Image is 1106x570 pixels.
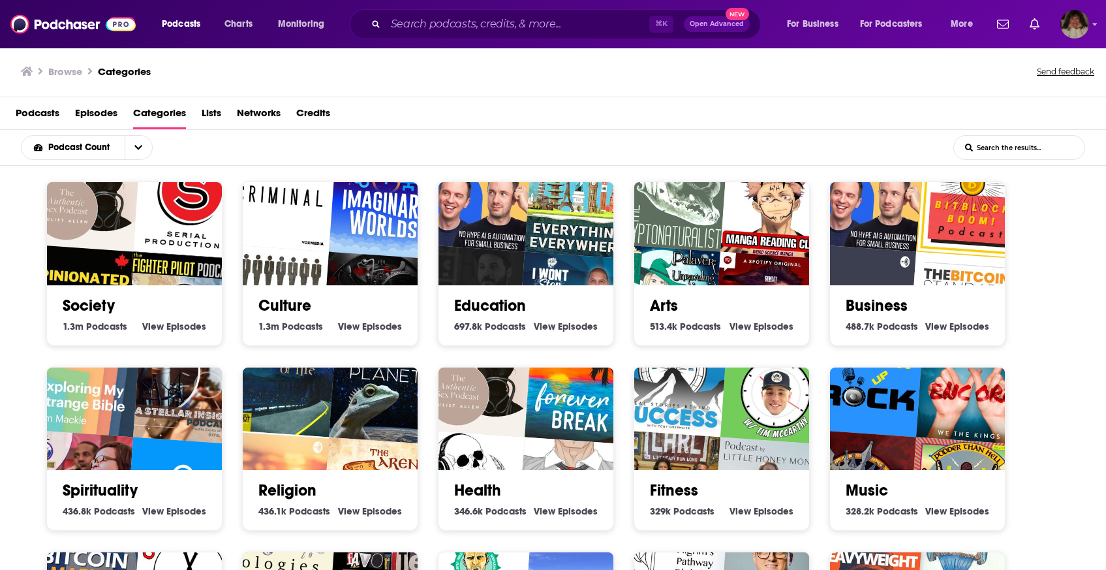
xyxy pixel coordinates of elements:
span: New [726,8,749,20]
a: View Music Episodes [925,505,989,517]
button: open menu [22,143,125,152]
img: Serial [133,147,245,259]
span: 436.8k [63,505,91,517]
a: Podchaser - Follow, Share and Rate Podcasts [10,12,136,37]
span: Podcasts [282,321,323,332]
a: Education [454,296,526,315]
span: 513.4k [650,321,677,332]
span: Logged in as angelport [1060,10,1089,39]
a: Lists [202,103,221,129]
img: 20TIMinutes: A Mental Health Podcast [720,332,833,445]
span: Podcasts [485,505,527,517]
span: 329k [650,505,671,517]
img: User Profile [1060,10,1089,39]
span: View [338,321,360,332]
button: open menu [125,136,152,159]
span: Monitoring [278,15,324,33]
a: Arts [650,296,678,315]
span: ⌘ K [649,16,673,33]
span: Episodes [949,505,989,517]
div: The Real Stories Behind Success [616,325,728,437]
span: Episodes [754,321,793,332]
div: Criminal [224,140,337,252]
img: Authority Hacker Podcast – AI & Automation for Small biz & Marketers [812,140,924,252]
div: Search podcasts, credits, & more... [362,9,773,39]
img: Authentic Sex with Juliet Allen [420,325,532,437]
img: Exploring My Strange Bible [29,325,141,437]
span: 346.6k [454,505,483,517]
span: View [730,505,751,517]
a: Categories [98,65,151,78]
span: View [925,321,947,332]
a: View Fitness Episodes [730,505,793,517]
img: A Stellar Insight [133,332,245,445]
a: View Spirituality Episodes [142,505,206,517]
button: open menu [852,14,942,35]
span: View [730,321,751,332]
a: Culture [258,296,311,315]
a: Society [63,296,115,315]
span: Podcast Count [48,143,114,152]
span: Open Advanced [690,21,744,27]
a: Health [454,481,501,500]
a: Religion [258,481,316,500]
span: 1.3m [63,321,84,332]
span: Podcasts [877,321,918,332]
span: View [534,321,555,332]
a: 346.6k Health Podcasts [454,505,527,517]
div: Sentient Planet [329,332,441,445]
a: 1.3m Society Podcasts [63,321,127,332]
img: The Cryptonaturalist [616,140,728,252]
button: Show profile menu [1060,10,1089,39]
a: View Religion Episodes [338,505,402,517]
div: One Third of Life [224,325,337,437]
a: Business [846,296,908,315]
button: open menu [942,14,989,35]
img: Everything Everywhere Daily [525,147,637,259]
a: 436.1k Religion Podcasts [258,505,330,517]
span: View [142,321,164,332]
span: For Business [787,15,838,33]
a: Show notifications dropdown [1024,13,1045,35]
div: WTK: Encore [916,332,1028,445]
a: 1.3m Culture Podcasts [258,321,323,332]
img: Authority Hacker Podcast – AI & Automation for Small biz & Marketers [420,140,532,252]
button: open menu [153,14,217,35]
a: View Health Episodes [534,505,598,517]
a: Show notifications dropdown [992,13,1014,35]
span: Episodes [949,321,989,332]
span: 328.2k [846,505,874,517]
a: Episodes [75,103,117,129]
span: 436.1k [258,505,286,517]
a: 513.4k Arts Podcasts [650,321,721,332]
img: Forever Break [525,332,637,445]
span: Charts [224,15,253,33]
a: Spirituality [63,481,138,500]
span: Episodes [362,505,402,517]
div: Jujutsu Kaisen Manga Reading Club / Weird Science Manga [720,147,833,259]
span: Credits [296,103,330,129]
a: 329k Fitness Podcasts [650,505,714,517]
span: More [951,15,973,33]
a: Music [846,481,888,500]
a: View Business Episodes [925,321,989,332]
span: Episodes [166,321,206,332]
span: 1.3m [258,321,279,332]
a: View Education Episodes [534,321,598,332]
span: View [925,505,947,517]
a: Categories [133,103,186,129]
img: Growin' Up Rock [812,325,924,437]
img: Imaginary Worlds [329,147,441,259]
a: 488.7k Business Podcasts [846,321,918,332]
